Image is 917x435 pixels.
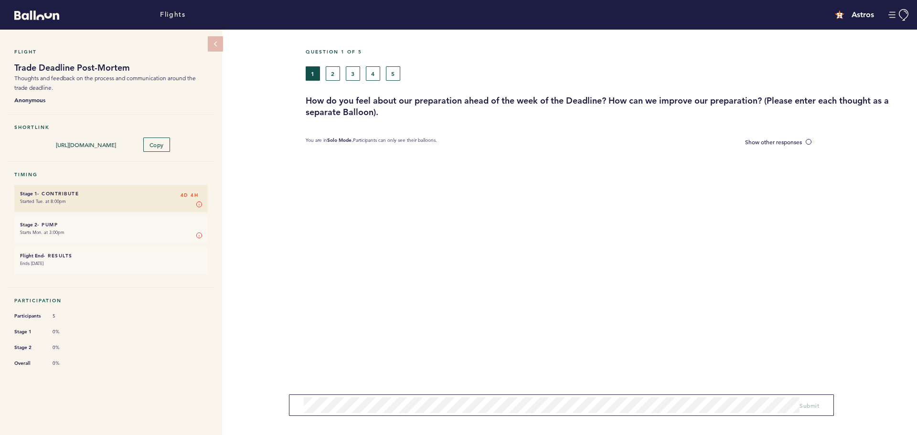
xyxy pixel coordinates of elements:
[20,229,64,235] time: Starts Mon. at 3:00pm
[888,9,910,21] button: Manage Account
[14,297,208,304] h5: Participation
[181,191,199,200] span: 4D 4H
[53,344,81,351] span: 0%
[143,138,170,152] button: Copy
[20,198,66,204] time: Started Tue. at 8:00pm
[14,49,208,55] h5: Flight
[53,329,81,335] span: 0%
[386,66,400,81] button: 5
[7,10,59,20] a: Balloon
[852,9,874,21] h4: Astros
[20,260,43,266] time: Ends [DATE]
[14,62,208,74] h1: Trade Deadline Post-Mortem
[306,95,910,118] h3: How do you feel about our preparation ahead of the week of the Deadline? How can we improve our p...
[14,343,43,352] span: Stage 2
[800,401,819,410] button: Submit
[327,137,353,143] b: Solo Mode.
[745,138,802,146] span: Show other responses
[14,171,208,178] h5: Timing
[346,66,360,81] button: 3
[20,191,37,197] small: Stage 1
[14,95,208,105] b: Anonymous
[53,360,81,367] span: 0%
[20,222,37,228] small: Stage 2
[20,222,202,228] h6: - Pump
[14,74,196,91] span: Thoughts and feedback on the process and communication around the trade deadline.
[20,191,202,197] h6: - Contribute
[306,49,910,55] h5: Question 1 of 5
[306,137,437,147] p: You are in Participants can only see their balloons.
[326,66,340,81] button: 2
[306,66,320,81] button: 1
[14,311,43,321] span: Participants
[149,141,164,149] span: Copy
[14,11,59,20] svg: Balloon
[53,313,81,319] span: 5
[800,402,819,409] span: Submit
[14,327,43,337] span: Stage 1
[160,10,185,20] a: Flights
[366,66,380,81] button: 4
[14,124,208,130] h5: Shortlink
[20,253,43,259] small: Flight End
[14,359,43,368] span: Overall
[20,253,202,259] h6: - Results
